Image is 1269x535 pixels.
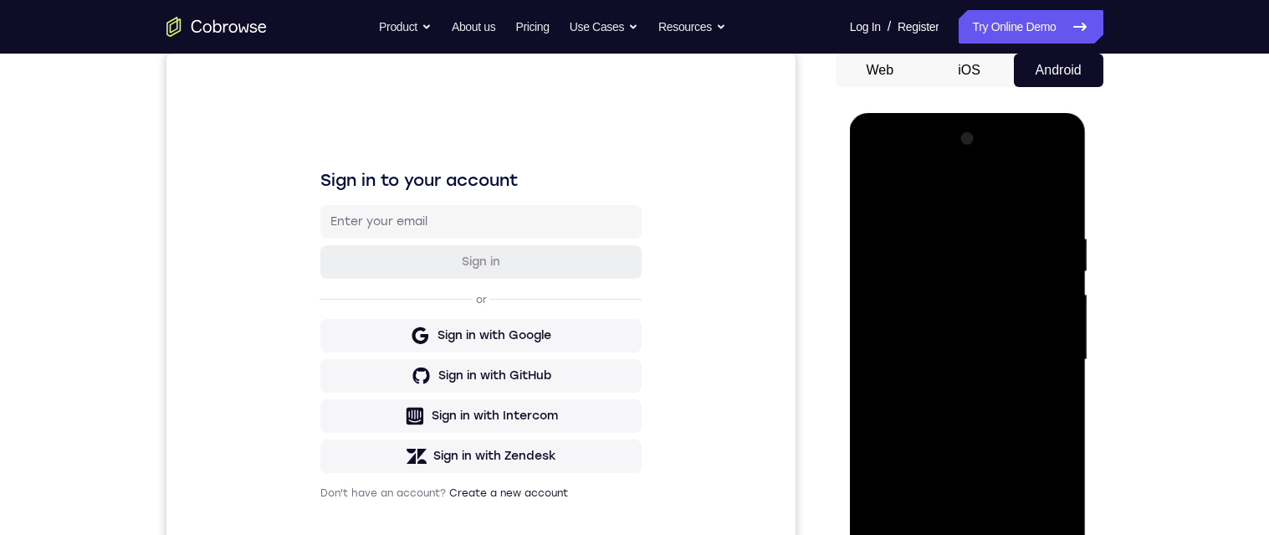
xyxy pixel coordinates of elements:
[154,346,475,379] button: Sign in with Intercom
[272,314,385,331] div: Sign in with GitHub
[154,306,475,339] button: Sign in with GitHub
[306,239,324,253] p: or
[658,10,726,44] button: Resources
[154,433,475,446] p: Don't have an account?
[570,10,638,44] button: Use Cases
[452,10,495,44] a: About us
[379,10,432,44] button: Product
[888,17,891,37] span: /
[898,10,939,44] a: Register
[515,10,549,44] a: Pricing
[283,434,402,445] a: Create a new account
[959,10,1103,44] a: Try Online Demo
[166,17,267,37] a: Go to the home page
[836,54,925,87] button: Web
[267,394,390,411] div: Sign in with Zendesk
[154,386,475,419] button: Sign in with Zendesk
[1014,54,1103,87] button: Android
[850,10,881,44] a: Log In
[265,354,391,371] div: Sign in with Intercom
[154,265,475,299] button: Sign in with Google
[271,274,385,291] div: Sign in with Google
[924,54,1014,87] button: iOS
